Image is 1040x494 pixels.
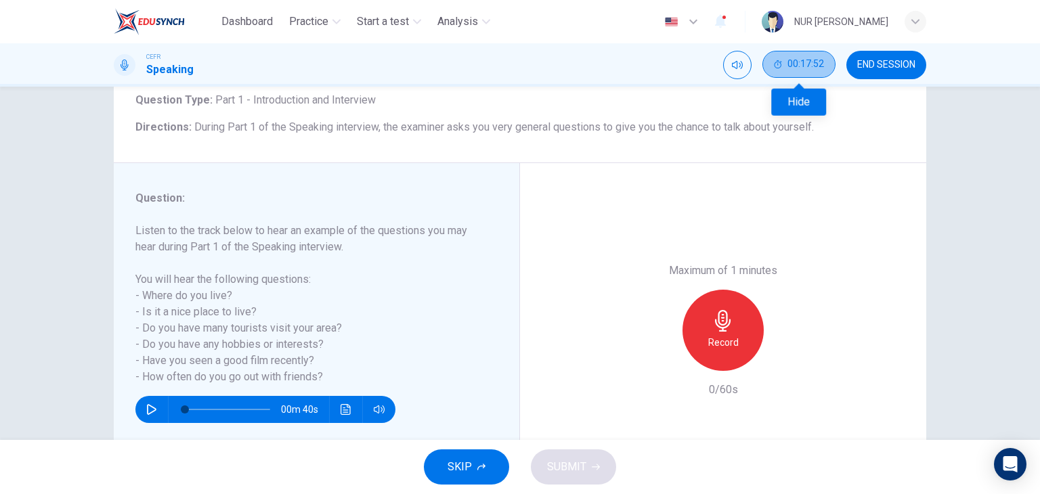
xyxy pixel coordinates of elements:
a: EduSynch logo [114,8,216,35]
h6: Maximum of 1 minutes [669,263,777,279]
button: END SESSION [846,51,926,79]
div: Mute [723,51,752,79]
h6: Directions : [135,119,905,135]
div: Open Intercom Messenger [994,448,1026,480]
button: Start a test [351,9,427,34]
span: SKIP [448,457,472,476]
div: Hide [771,89,826,116]
h6: Question Type : [135,92,905,108]
button: Click to see the audio transcription [335,396,357,423]
span: Start a test [357,14,409,30]
span: CEFR [146,52,160,62]
h6: Question : [135,190,481,206]
h6: Listen to the track below to hear an example of the questions you may hear during Part 1 of the S... [135,223,481,385]
button: Practice [284,9,346,34]
div: NUR [PERSON_NAME] [794,14,888,30]
button: Analysis [432,9,496,34]
span: Part 1 - Introduction and Interview [213,93,376,106]
img: en [663,17,680,27]
img: EduSynch logo [114,8,185,35]
span: END SESSION [857,60,915,70]
button: Dashboard [216,9,278,34]
button: Record [682,290,764,371]
button: SKIP [424,449,509,485]
button: 00:17:52 [762,51,836,78]
h1: Speaking [146,62,194,78]
span: Practice [289,14,328,30]
div: Hide [762,51,836,79]
h6: 0/60s [709,382,738,398]
img: Profile picture [762,11,783,32]
span: 00m 40s [281,396,329,423]
span: During Part 1 of the Speaking interview, the examiner asks you very general questions to give you... [194,120,814,133]
h6: Record [708,334,739,351]
span: Dashboard [221,14,273,30]
span: Analysis [437,14,478,30]
span: 00:17:52 [787,59,824,70]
